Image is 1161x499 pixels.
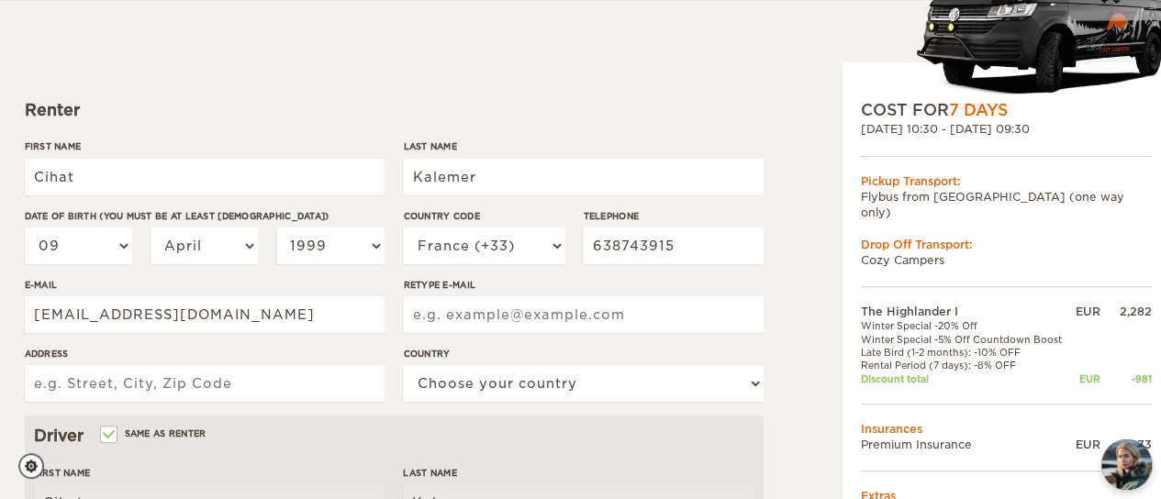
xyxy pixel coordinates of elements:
div: [DATE] 10:30 - [DATE] 09:30 [861,121,1152,137]
label: E-mail [25,278,385,292]
div: COST FOR [861,99,1152,121]
input: e.g. 1 234 567 890 [583,227,763,264]
div: -981 [1100,372,1152,385]
div: EUR [1071,304,1100,319]
td: Premium Insurance [861,437,1072,452]
td: Winter Special -20% Off [861,319,1072,332]
td: Insurances [861,421,1152,437]
button: chat-button [1101,439,1152,490]
span: 7 Days [949,101,1008,119]
td: Flybus from [GEOGRAPHIC_DATA] (one way only) [861,189,1152,220]
div: 273 [1100,437,1152,452]
div: EUR [1071,437,1100,452]
label: First Name [25,139,385,153]
div: Drop Off Transport: [861,237,1152,252]
input: e.g. example@example.com [403,296,763,333]
input: e.g. example@example.com [25,296,385,333]
label: Date of birth (You must be at least [DEMOGRAPHIC_DATA]) [25,209,385,223]
input: Same as renter [102,430,114,442]
input: e.g. Street, City, Zip Code [25,365,385,402]
img: Freyja at Cozy Campers [1101,439,1152,490]
a: Cookie settings [18,453,56,479]
td: Discount total [861,372,1072,385]
label: Last Name [403,139,763,153]
label: First Name [34,466,385,480]
div: Pickup Transport: [861,173,1152,189]
input: e.g. Smith [403,159,763,195]
label: Country Code [403,209,564,223]
label: Country [403,347,763,360]
div: Driver [34,425,754,447]
label: Last Name [403,466,754,480]
td: Winter Special -5% Off Countdown Boost [861,333,1072,346]
label: Same as renter [102,425,207,442]
div: EUR [1071,372,1100,385]
input: e.g. William [25,159,385,195]
td: Cozy Campers [861,252,1152,268]
td: The Highlander I [861,304,1072,319]
td: Rental Period (7 days): -8% OFF [861,359,1072,371]
label: Telephone [583,209,763,223]
div: Renter [25,99,764,121]
label: Retype E-mail [403,278,763,292]
label: Address [25,347,385,360]
div: 2,282 [1100,304,1152,319]
td: Late Bird (1-2 months): -10% OFF [861,346,1072,359]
